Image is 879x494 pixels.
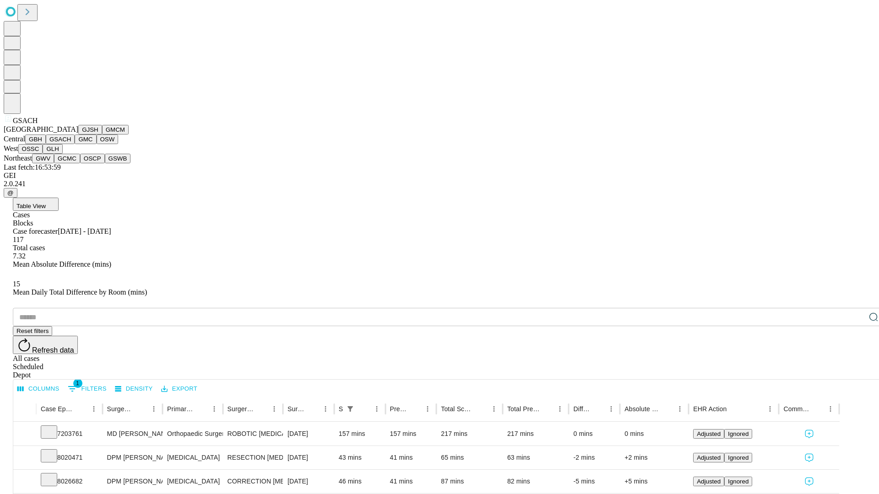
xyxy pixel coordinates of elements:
div: Absolute Difference [624,405,660,413]
div: 0 mins [624,422,684,446]
button: Refresh data [13,336,78,354]
button: Density [113,382,155,396]
button: GSWB [105,154,131,163]
button: Adjusted [693,477,724,486]
button: Sort [811,403,824,415]
div: [DATE] [288,470,330,493]
button: Expand [18,426,32,442]
button: Adjusted [693,453,724,462]
button: Sort [541,403,553,415]
button: Menu [764,403,776,415]
button: Export [159,382,200,396]
button: Sort [255,403,268,415]
div: Comments [783,405,810,413]
span: Ignored [728,430,749,437]
button: Ignored [724,453,752,462]
span: Ignored [728,454,749,461]
span: Case forecaster [13,227,58,235]
button: GSACH [46,134,75,144]
button: Select columns [15,382,62,396]
div: 46 mins [339,470,381,493]
div: 8020471 [41,446,98,469]
button: Sort [75,403,87,415]
button: Sort [592,403,605,415]
div: 41 mins [390,446,432,469]
span: 15 [13,280,20,288]
button: Sort [135,403,147,415]
button: Sort [408,403,421,415]
button: Menu [87,403,100,415]
span: Mean Absolute Difference (mins) [13,260,111,268]
button: Sort [475,403,488,415]
button: Menu [208,403,221,415]
button: Menu [370,403,383,415]
span: Reset filters [16,328,49,334]
span: Adjusted [697,478,721,485]
div: RESECTION [MEDICAL_DATA] DISTAL END OF PHALANX TOE [228,446,278,469]
button: GLH [43,144,62,154]
button: Expand [18,474,32,490]
div: 65 mins [441,446,498,469]
div: 0 mins [573,422,615,446]
button: Menu [421,403,434,415]
button: OSSC [18,144,43,154]
span: Adjusted [697,454,721,461]
div: Predicted In Room Duration [390,405,408,413]
span: 117 [13,236,23,243]
button: Menu [268,403,281,415]
span: Table View [16,203,46,209]
button: Adjusted [693,429,724,439]
div: 1 active filter [344,403,357,415]
div: ROBOTIC [MEDICAL_DATA] KNEE TOTAL [228,422,278,446]
button: Sort [358,403,370,415]
div: MD [PERSON_NAME] [107,422,158,446]
button: Menu [553,403,566,415]
span: GSACH [13,117,38,124]
span: Total cases [13,244,45,252]
button: GMCM [102,125,129,134]
div: -5 mins [573,470,615,493]
button: Expand [18,450,32,466]
span: Mean Daily Total Difference by Room (mins) [13,288,147,296]
button: Sort [661,403,673,415]
span: Northeast [4,154,32,162]
button: Show filters [65,381,109,396]
div: 43 mins [339,446,381,469]
div: [MEDICAL_DATA] [167,446,218,469]
button: Menu [319,403,332,415]
div: 8026682 [41,470,98,493]
div: +2 mins [624,446,684,469]
div: 217 mins [507,422,564,446]
div: GEI [4,172,875,180]
div: Case Epic Id [41,405,74,413]
span: Ignored [728,478,749,485]
div: CORRECTION [MEDICAL_DATA], [MEDICAL_DATA] [MEDICAL_DATA] [228,470,278,493]
span: Central [4,135,25,143]
div: Total Predicted Duration [507,405,540,413]
span: [DATE] - [DATE] [58,227,111,235]
div: +5 mins [624,470,684,493]
span: 1 [73,379,82,388]
div: EHR Action [693,405,727,413]
span: 7.32 [13,252,26,260]
div: Scheduled In Room Duration [339,405,343,413]
div: 82 mins [507,470,564,493]
div: 2.0.241 [4,180,875,188]
button: Ignored [724,429,752,439]
button: Reset filters [13,326,52,336]
button: Menu [488,403,500,415]
div: 63 mins [507,446,564,469]
div: 217 mins [441,422,498,446]
button: Menu [147,403,160,415]
button: Table View [13,198,59,211]
button: GWV [32,154,54,163]
div: [MEDICAL_DATA] [167,470,218,493]
div: [DATE] [288,422,330,446]
span: [GEOGRAPHIC_DATA] [4,125,78,133]
span: @ [7,189,14,196]
span: Adjusted [697,430,721,437]
span: Last fetch: 16:53:59 [4,163,61,171]
button: OSCP [80,154,105,163]
div: [DATE] [288,446,330,469]
button: Sort [195,403,208,415]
